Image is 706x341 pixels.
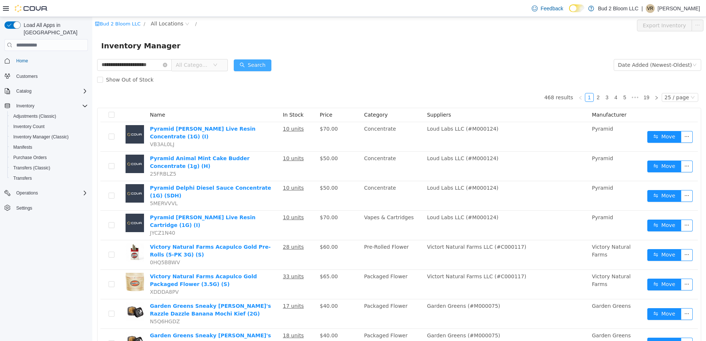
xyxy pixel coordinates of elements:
span: Adjustments (Classic) [13,113,56,119]
button: Settings [1,203,91,213]
span: Inventory Manager (Classic) [13,134,69,140]
button: icon: swapMove [555,203,589,214]
span: $40.00 [227,286,246,292]
span: N5Q6HGDZ [58,302,88,307]
button: icon: ellipsis [589,262,600,273]
img: Pyramid Animal Mint Cake Budder Concentrate (1g) (H) placeholder [33,138,52,156]
span: Inventory [13,101,88,110]
button: Inventory [1,101,91,111]
span: Category [272,95,295,101]
button: Operations [13,189,41,197]
span: Manifests [10,143,88,152]
a: Victory Natural Farms Acapulco Gold Packaged Flower (3.5G) (S) [58,256,165,270]
button: icon: swapMove [555,291,589,303]
span: ••• [537,76,549,85]
button: Transfers (Classic) [7,163,91,173]
button: Inventory [13,101,37,110]
td: Pre-Rolled Flower [269,223,332,253]
li: Previous Page [484,76,493,85]
a: Transfers (Classic) [10,163,53,172]
li: 5 [528,76,537,85]
p: [PERSON_NAME] [658,4,700,13]
button: Customers [1,70,91,81]
li: 19 [549,76,560,85]
span: / [51,4,53,10]
span: Name [58,95,73,101]
button: icon: swapMove [555,144,589,155]
i: icon: down [121,46,125,51]
a: 4 [520,76,528,85]
span: Loud Labs LLC (#M000124) [335,168,406,174]
span: Victort Natural Farms LLC (#C000117) [335,227,434,233]
span: Inventory Count [10,122,88,131]
i: icon: shop [3,4,7,9]
span: All Locations [58,3,91,11]
span: Garden Greens (#M000075) [335,316,408,321]
span: Settings [13,203,88,213]
span: $70.00 [227,197,246,203]
input: Dark Mode [569,4,585,12]
i: icon: left [486,79,490,83]
span: Show Out of Stock [11,60,64,66]
img: Garden Greens Sneaky Pete's Razzle Dazzle Candy Fumes Kief (2G) hero shot [33,315,52,333]
span: $50.00 [227,168,246,174]
img: Cova [15,5,48,12]
a: Pyramid Animal Mint Cake Budder Concentrate (1g) (H) [58,138,157,152]
p: | [641,4,643,13]
button: Operations [1,188,91,198]
span: Inventory [16,103,34,109]
span: Catalog [13,87,88,96]
i: icon: close-circle [93,5,97,9]
a: Garden Greens Sneaky [PERSON_NAME]'s Razzle Dazzle Candy Fumes Kief (2G) [58,316,179,329]
li: 4 [519,76,528,85]
button: icon: ellipsis [589,232,600,244]
button: Inventory Manager (Classic) [7,132,91,142]
span: Loud Labs LLC (#M000124) [335,109,406,115]
span: Manufacturer [500,95,534,101]
span: Catalog [16,88,31,94]
a: Customers [13,72,41,81]
span: Garden Greens (#M000075) [335,286,408,292]
img: Victory Natural Farms Acapulco Gold Packaged Flower (3.5G) (S) hero shot [33,256,52,274]
span: Victory Natural Farms [500,256,538,270]
button: Inventory Count [7,121,91,132]
span: In Stock [191,95,211,101]
span: Pyramid [500,168,521,174]
button: Catalog [1,86,91,96]
button: icon: ellipsis [589,291,600,303]
span: Manifests [13,144,32,150]
p: Bud 2 Bloom LLC [598,4,638,13]
i: icon: right [562,79,566,83]
div: 25 / page [572,76,597,85]
li: 2 [501,76,510,85]
u: 10 units [191,138,212,144]
button: icon: swapMove [555,114,589,126]
span: Victory Natural Farms [500,227,538,241]
span: Pyramid [500,138,521,144]
span: Operations [16,190,38,196]
u: 17 units [191,286,212,292]
span: Pyramid [500,197,521,203]
u: 10 units [191,168,212,174]
a: 5 [528,76,537,85]
img: Pyramid Willy Kush Live Resin Cartridge (1G) (I) placeholder [33,197,52,215]
span: Loud Labs LLC (#M000124) [335,138,406,144]
span: Loud Labs LLC (#M000124) [335,197,406,203]
a: Feedback [529,1,566,16]
li: Next 5 Pages [537,76,549,85]
button: Home [1,55,91,66]
a: Settings [13,204,35,213]
td: Packaged Flower [269,282,332,312]
span: Inventory Manager [9,23,93,35]
span: Price [227,95,240,101]
td: Packaged Flower [269,253,332,282]
span: VB3AL0LJ [58,124,82,130]
span: Transfers (Classic) [13,165,50,171]
img: Pyramid Delphi Diesel Sauce Concentrate (1G) (SDH) placeholder [33,167,52,186]
i: icon: close-circle [71,46,75,50]
td: Concentrate [269,164,332,194]
span: Home [16,58,28,64]
a: 1 [493,76,501,85]
div: Valerie Richards [646,4,655,13]
li: 1 [493,76,501,85]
